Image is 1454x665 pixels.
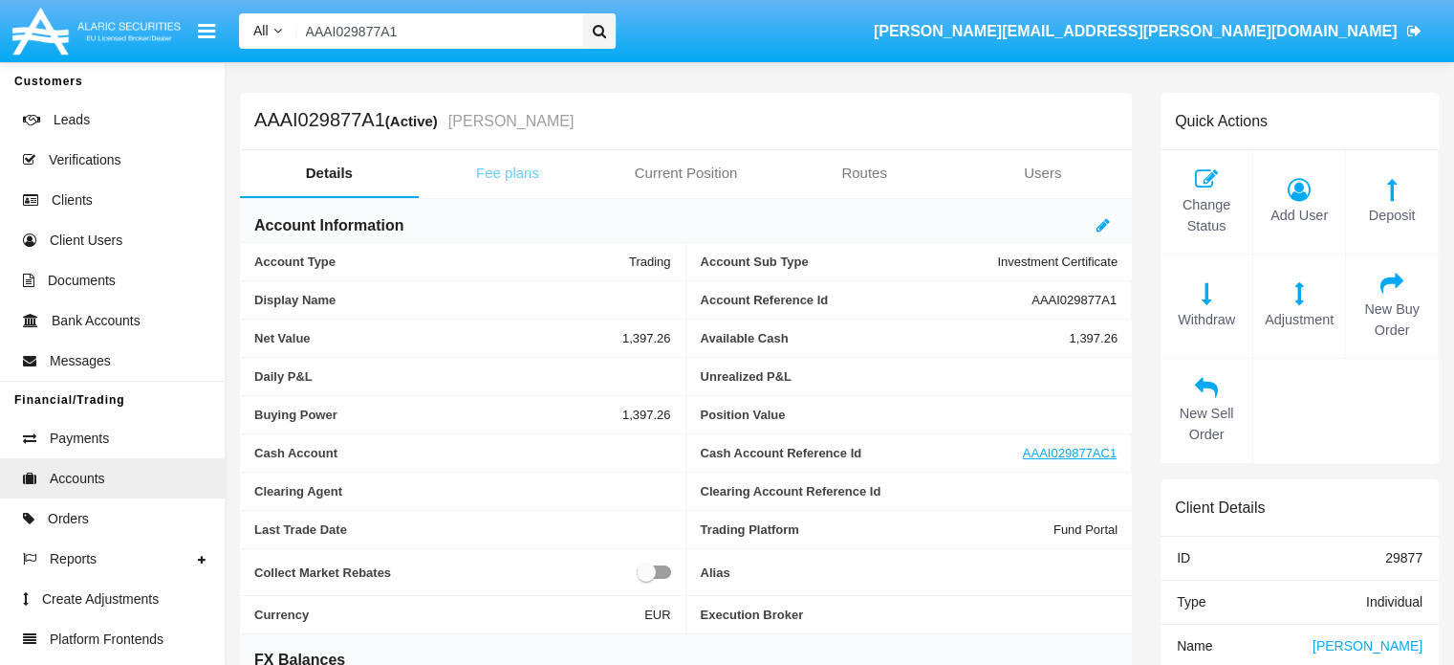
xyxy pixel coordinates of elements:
[254,408,622,422] span: Buying Power
[622,408,671,422] span: 1,397.26
[444,114,575,129] small: [PERSON_NAME]
[239,21,296,41] a: All
[52,311,141,331] span: Bank Accounts
[644,608,670,622] span: EUR
[701,561,1118,584] span: Alias
[254,608,644,622] span: Currency
[622,331,671,345] span: 1,397.26
[1177,594,1205,610] span: Type
[48,271,116,291] span: Documents
[1023,446,1117,460] a: AAAI029877AC1
[385,110,444,132] div: (Active)
[1356,206,1428,227] span: Deposit
[1385,550,1422,565] span: 29877
[1263,310,1335,331] span: Adjustment
[254,331,622,345] span: Net Value
[1263,206,1335,227] span: Add User
[254,255,629,269] span: Account Type
[240,150,419,196] a: Details
[1170,310,1243,331] span: Withdraw
[50,549,97,569] span: Reports
[50,351,111,371] span: Messages
[254,446,671,460] span: Cash Account
[50,231,122,251] span: Client Users
[701,255,998,269] span: Account Sub Type
[1170,195,1243,236] span: Change Status
[419,150,597,196] a: Fee plans
[701,446,1023,460] span: Cash Account Reference Id
[50,630,163,650] span: Platform Frontends
[1177,638,1212,654] span: Name
[864,5,1430,58] a: [PERSON_NAME][EMAIL_ADDRESS][PERSON_NAME][DOMAIN_NAME]
[701,293,1032,307] span: Account Reference Id
[629,255,671,269] span: Trading
[1031,293,1117,307] span: AAAI029877A1
[1069,331,1118,345] span: 1,397.26
[775,150,954,196] a: Routes
[1175,499,1265,517] h6: Client Details
[1356,299,1428,341] span: New Buy Order
[597,150,775,196] a: Current Position
[54,110,90,130] span: Leads
[874,23,1398,39] span: [PERSON_NAME][EMAIL_ADDRESS][PERSON_NAME][DOMAIN_NAME]
[50,429,109,449] span: Payments
[42,589,159,610] span: Create Adjustments
[1170,404,1243,445] span: New Sell Order
[701,522,1053,537] span: Trading Platform
[953,150,1132,196] a: Users
[296,13,576,49] input: Search
[1366,594,1422,610] span: Individual
[997,255,1118,269] span: Investment Certificate
[254,522,671,537] span: Last Trade Date
[1177,550,1190,565] span: ID
[701,369,1118,384] span: Unrealized P&L
[50,469,105,489] span: Accounts
[52,190,93,211] span: Clients
[49,150,120,170] span: Verifications
[48,509,89,529] span: Orders
[701,484,1118,499] span: Clearing Account Reference Id
[701,408,1118,422] span: Position Value
[254,110,574,132] h5: AAAI029877A1
[701,608,1118,622] span: Execution Broker
[254,293,671,307] span: Display Name
[1175,112,1268,130] h6: Quick Actions
[1313,638,1422,654] span: [PERSON_NAME]
[254,215,403,236] h6: Account Information
[1053,522,1118,537] span: Fund Portal
[10,3,184,59] img: Logo image
[254,369,671,384] span: Daily P&L
[254,484,671,499] span: Clearing Agent
[701,331,1070,345] span: Available Cash
[254,561,637,584] span: Collect Market Rebates
[253,23,269,38] span: All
